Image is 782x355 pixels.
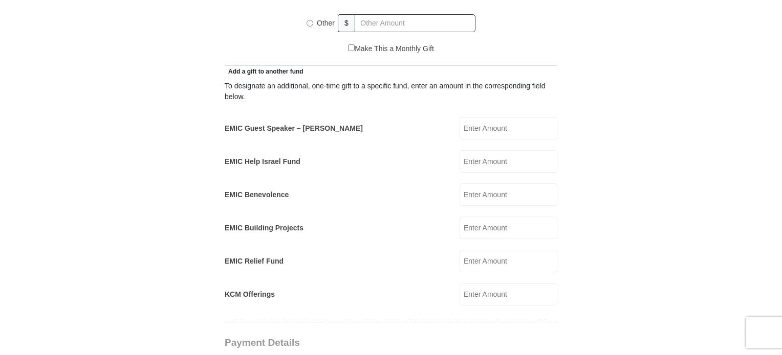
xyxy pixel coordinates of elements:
[225,123,363,134] label: EMIC Guest Speaker – [PERSON_NAME]
[460,150,557,173] input: Enter Amount
[460,250,557,272] input: Enter Amount
[225,289,275,300] label: KCM Offerings
[225,81,557,102] div: To designate an additional, one-time gift to a specific fund, enter an amount in the correspondin...
[348,44,355,51] input: Make This a Monthly Gift
[460,117,557,139] input: Enter Amount
[355,14,475,32] input: Other Amount
[225,68,303,75] span: Add a gift to another fund
[460,217,557,239] input: Enter Amount
[338,14,355,32] span: $
[460,283,557,305] input: Enter Amount
[225,223,303,233] label: EMIC Building Projects
[460,183,557,206] input: Enter Amount
[225,256,284,267] label: EMIC Relief Fund
[225,156,300,167] label: EMIC Help Israel Fund
[317,19,335,27] span: Other
[348,43,434,54] label: Make This a Monthly Gift
[225,190,289,200] label: EMIC Benevolence
[225,337,486,349] h3: Payment Details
